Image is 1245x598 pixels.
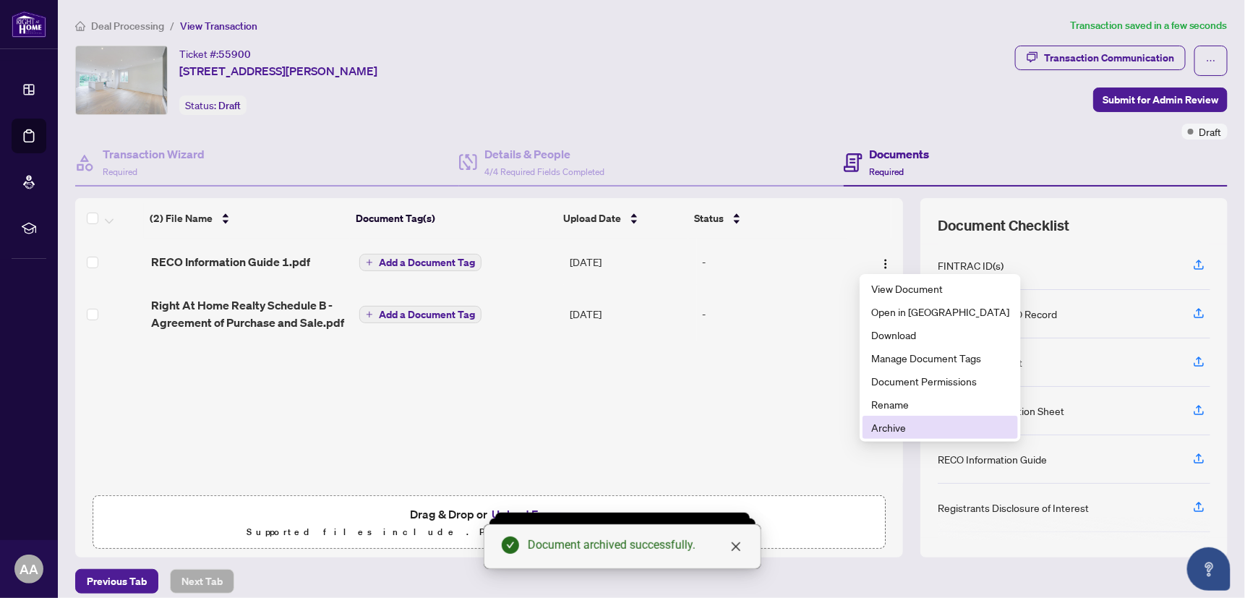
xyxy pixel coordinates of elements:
[102,524,876,541] p: Supported files include .PDF, .JPG, .JPEG, .PNG under 25 MB
[180,20,257,33] span: View Transaction
[871,327,1009,343] span: Download
[870,166,904,177] span: Required
[1015,46,1186,70] button: Transaction Communication
[564,239,696,285] td: [DATE]
[179,46,251,62] div: Ticket #:
[870,145,930,163] h4: Documents
[871,396,1009,412] span: Rename
[359,253,482,272] button: Add a Document Tag
[379,309,475,320] span: Add a Document Tag
[359,306,482,323] button: Add a Document Tag
[871,304,1009,320] span: Open in [GEOGRAPHIC_DATA]
[938,500,1089,516] div: Registrants Disclosure of Interest
[350,198,557,239] th: Document Tag(s)
[76,46,167,114] img: IMG-N12443178_1.jpg
[12,11,46,38] img: logo
[410,505,569,524] span: Drag & Drop or
[359,254,482,271] button: Add a Document Tag
[179,95,247,115] div: Status:
[359,305,482,324] button: Add a Document Tag
[730,541,742,552] span: close
[151,253,310,270] span: RECO Information Guide 1.pdf
[487,505,569,524] button: Upload Forms
[1044,46,1174,69] div: Transaction Communication
[151,296,348,331] span: Right At Home Realty Schedule B - Agreement of Purchase and Sale.pdf
[694,210,724,226] span: Status
[144,198,349,239] th: (2) File Name
[564,285,696,343] td: [DATE]
[1187,547,1231,591] button: Open asap
[103,166,137,177] span: Required
[1070,17,1228,34] article: Transaction saved in a few seconds
[366,311,373,318] span: plus
[871,350,1009,366] span: Manage Document Tags
[170,17,174,34] li: /
[218,48,251,61] span: 55900
[1206,56,1216,66] span: ellipsis
[20,559,38,579] span: AA
[938,451,1047,467] div: RECO Information Guide
[75,21,85,31] span: home
[170,569,234,594] button: Next Tab
[379,257,475,268] span: Add a Document Tag
[728,539,744,555] a: Close
[938,215,1069,236] span: Document Checklist
[938,257,1004,273] div: FINTRAC ID(s)
[218,99,241,112] span: Draft
[1199,124,1222,140] span: Draft
[871,281,1009,296] span: View Document
[502,537,519,554] span: check-circle
[103,145,205,163] h4: Transaction Wizard
[871,419,1009,435] span: Archive
[91,20,164,33] span: Deal Processing
[528,537,743,554] div: Document archived successfully.
[75,569,158,594] button: Previous Tab
[880,258,891,270] img: Logo
[563,210,621,226] span: Upload Date
[688,198,847,239] th: Status
[87,570,147,593] span: Previous Tab
[703,254,852,270] div: -
[93,496,885,550] span: Drag & Drop orUpload FormsSupported files include .PDF, .JPG, .JPEG, .PNG under25MB
[366,259,373,266] span: plus
[874,250,897,273] button: Logo
[871,373,1009,389] span: Document Permissions
[1103,88,1218,111] span: Submit for Admin Review
[703,306,852,322] div: -
[557,198,688,239] th: Upload Date
[484,166,604,177] span: 4/4 Required Fields Completed
[179,62,377,80] span: [STREET_ADDRESS][PERSON_NAME]
[150,210,213,226] span: (2) File Name
[1093,87,1228,112] button: Submit for Admin Review
[484,145,604,163] h4: Details & People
